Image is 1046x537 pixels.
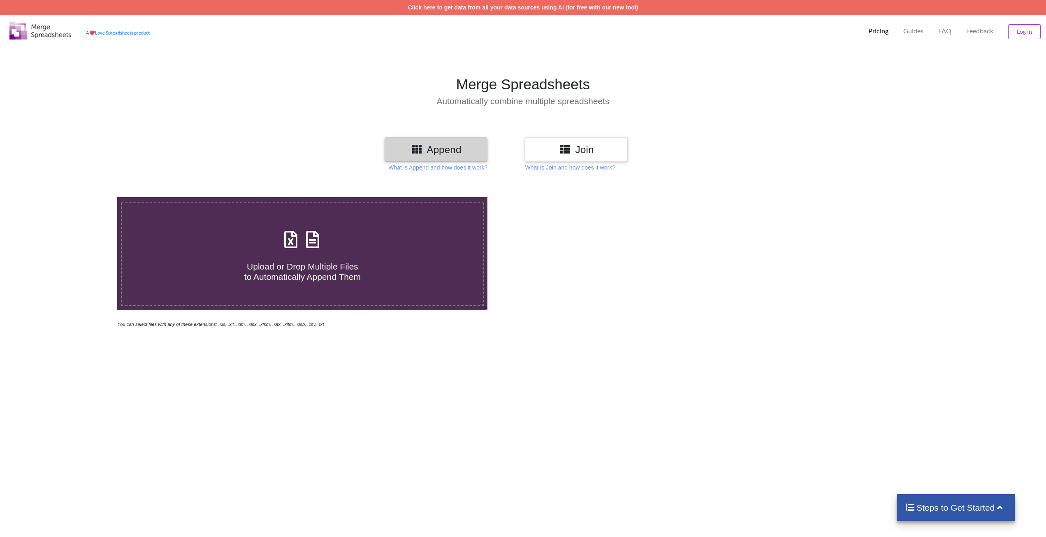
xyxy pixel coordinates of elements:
[938,27,951,35] p: FAQ
[1008,24,1041,39] button: Log In
[244,262,361,281] span: Upload or Drop Multiple Files to Automatically Append Them
[86,30,150,35] a: AheartLove Spreadsheets product
[9,22,71,40] img: Logo.png
[525,163,615,172] p: What is Join and how does it work?
[391,144,481,156] h3: Append
[531,144,622,156] h3: Join
[117,322,324,327] i: You can select files with any of these extensions: .xls, .xlt, .xlm, .xlsx, .xlsm, .xltx, .xltm, ...
[966,28,993,34] span: Feedback
[408,4,638,11] a: Click here to get data from all your data sources using AI (for free with our new tool)
[903,27,923,35] p: Guides
[868,27,888,35] p: Pricing
[89,30,95,35] span: heart
[905,502,1007,513] h4: Steps to Get Started
[388,163,487,172] p: What is Append and how does it work?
